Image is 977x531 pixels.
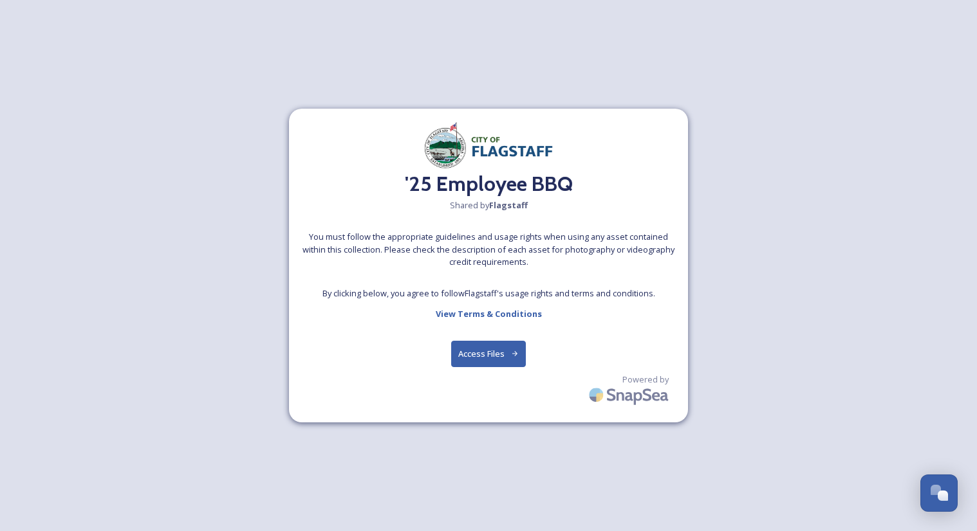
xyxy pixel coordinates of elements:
[622,373,669,386] span: Powered by
[405,168,573,199] h2: '25 Employee BBQ
[322,287,655,300] span: By clicking below, you agree to follow Flagstaff 's usage rights and terms and conditions.
[451,341,526,367] button: Access Files
[585,380,675,410] img: SnapSea Logo
[489,199,528,211] strong: Flagstaff
[436,306,542,321] a: View Terms & Conditions
[424,122,553,169] img: Document.png
[302,231,675,268] span: You must follow the appropriate guidelines and usage rights when using any asset contained within...
[450,199,528,212] span: Shared by
[436,308,542,319] strong: View Terms & Conditions
[920,474,958,512] button: Open Chat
